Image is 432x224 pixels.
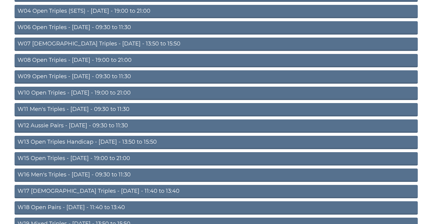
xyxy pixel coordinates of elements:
a: W15 Open Triples - [DATE] - 19:00 to 21:00 [15,152,418,165]
a: W18 Open Pairs - [DATE] - 11:40 to 13:40 [15,201,418,215]
a: W09 Open Triples - [DATE] - 09:30 to 11:30 [15,70,418,84]
a: W08 Open Triples - [DATE] - 19:00 to 21:00 [15,54,418,67]
a: W13 Open Triples Handicap - [DATE] - 13:50 to 15:50 [15,136,418,149]
a: W16 Men's Triples - [DATE] - 09:30 to 11:30 [15,169,418,182]
a: W17 [DEMOGRAPHIC_DATA] Triples - [DATE] - 11:40 to 13:40 [15,185,418,198]
a: W10 Open Triples - [DATE] - 19:00 to 21:00 [15,87,418,100]
a: W04 Open Triples (SETS) - [DATE] - 19:00 to 21:00 [15,5,418,18]
a: W07 [DEMOGRAPHIC_DATA] Triples - [DATE] - 13:50 to 15:50 [15,38,418,51]
a: W06 Open Triples - [DATE] - 09:30 to 11:30 [15,21,418,35]
a: W11 Men's Triples - [DATE] - 09:30 to 11:30 [15,103,418,116]
a: W12 Aussie Pairs - [DATE] - 09:30 to 11:30 [15,119,418,133]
